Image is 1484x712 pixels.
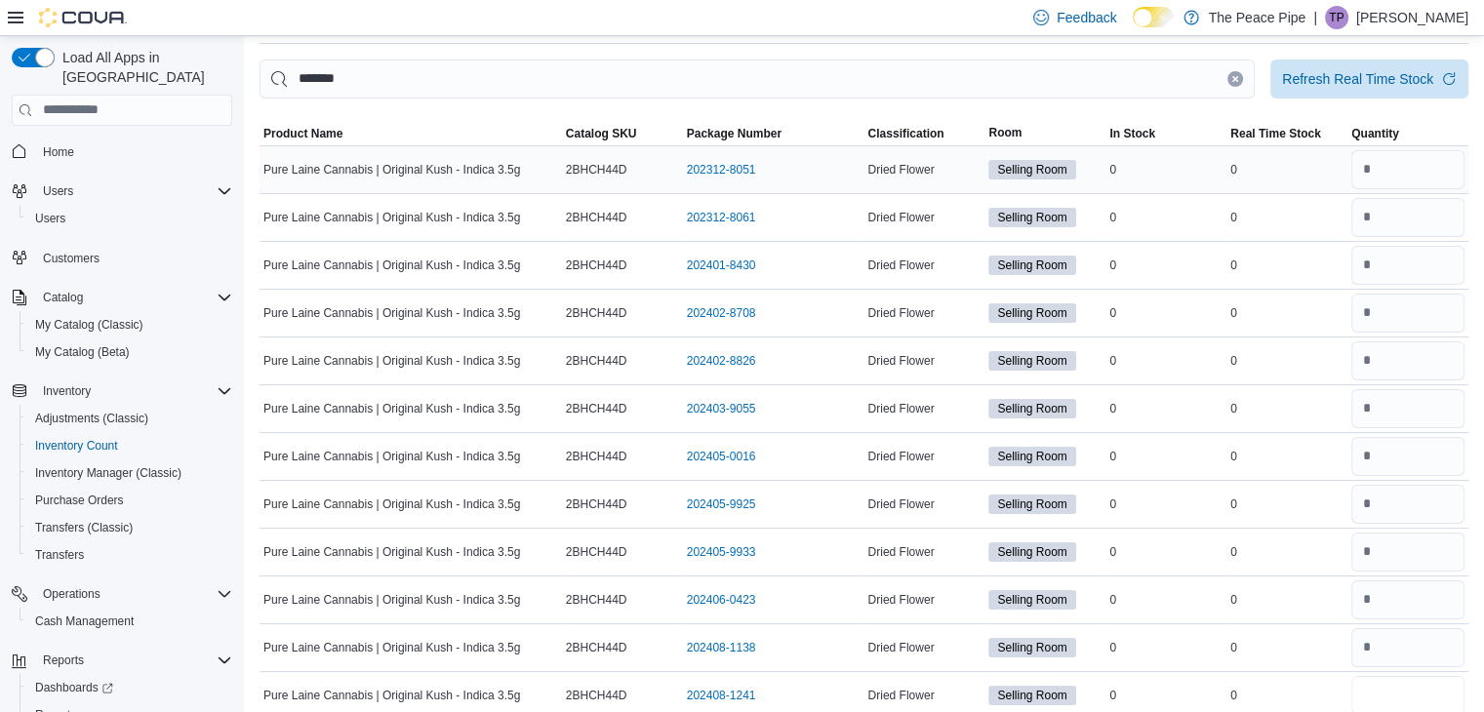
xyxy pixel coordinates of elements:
span: Pure Laine Cannabis | Original Kush - Indica 3.5g [263,688,520,703]
span: 2BHCH44D [566,257,627,273]
span: Dried Flower [867,449,934,464]
div: 0 [1105,540,1226,564]
span: Catalog [43,290,83,305]
button: Home [4,138,240,166]
button: Catalog [4,284,240,311]
button: Transfers (Classic) [20,514,240,541]
button: Catalog [35,286,91,309]
div: 0 [1105,301,1226,325]
span: Users [35,179,232,203]
span: Dried Flower [867,257,934,273]
button: My Catalog (Beta) [20,338,240,366]
span: Dried Flower [867,688,934,703]
span: 2BHCH44D [566,496,627,512]
span: Selling Room [997,639,1066,656]
span: Quantity [1351,126,1399,141]
span: Operations [35,582,232,606]
span: Inventory [43,383,91,399]
div: 0 [1105,397,1226,420]
a: Transfers (Classic) [27,516,140,539]
span: Selling Room [997,352,1066,370]
p: | [1313,6,1317,29]
button: Transfers [20,541,240,569]
span: Transfers [27,543,232,567]
span: 2BHCH44D [566,688,627,703]
span: Dried Flower [867,305,934,321]
span: 2BHCH44D [566,353,627,369]
button: Clear input [1227,71,1243,87]
span: Pure Laine Cannabis | Original Kush - Indica 3.5g [263,210,520,225]
div: 0 [1226,349,1347,373]
span: Pure Laine Cannabis | Original Kush - Indica 3.5g [263,353,520,369]
span: 2BHCH44D [566,449,627,464]
span: My Catalog (Beta) [27,340,232,364]
span: Pure Laine Cannabis | Original Kush - Indica 3.5g [263,401,520,416]
span: Selling Room [988,351,1075,371]
div: 0 [1226,588,1347,612]
img: Cova [39,8,127,27]
div: 0 [1226,158,1347,181]
a: 202312-8061 [687,210,756,225]
div: 0 [1105,588,1226,612]
a: Dashboards [27,676,121,699]
a: Purchase Orders [27,489,132,512]
a: 202402-8708 [687,305,756,321]
a: 202405-9933 [687,544,756,560]
div: 0 [1105,445,1226,468]
button: Reports [35,649,92,672]
button: My Catalog (Classic) [20,311,240,338]
div: 0 [1105,349,1226,373]
span: Dashboards [35,680,113,695]
button: Classification [863,122,984,145]
span: Load All Apps in [GEOGRAPHIC_DATA] [55,48,232,87]
span: Selling Room [988,686,1075,705]
div: 0 [1105,206,1226,229]
button: Package Number [683,122,864,145]
span: Adjustments (Classic) [27,407,232,430]
span: Dried Flower [867,401,934,416]
span: Pure Laine Cannabis | Original Kush - Indica 3.5g [263,544,520,560]
button: Real Time Stock [1226,122,1347,145]
span: Dried Flower [867,592,934,608]
span: 2BHCH44D [566,592,627,608]
span: Pure Laine Cannabis | Original Kush - Indica 3.5g [263,449,520,464]
span: Dried Flower [867,544,934,560]
span: Inventory Manager (Classic) [27,461,232,485]
input: Dark Mode [1133,7,1174,27]
span: Inventory Manager (Classic) [35,465,181,481]
span: Room [988,125,1022,140]
a: Inventory Manager (Classic) [27,461,189,485]
div: 0 [1226,684,1347,707]
a: Inventory Count [27,434,126,457]
a: My Catalog (Beta) [27,340,138,364]
span: Dashboards [27,676,232,699]
div: 0 [1105,684,1226,707]
div: 0 [1226,540,1347,564]
span: My Catalog (Classic) [27,313,232,336]
span: 2BHCH44D [566,210,627,225]
a: Transfers [27,543,92,567]
a: 202403-9055 [687,401,756,416]
span: Inventory Count [27,434,232,457]
span: Selling Room [997,161,1066,178]
span: Selling Room [997,687,1066,704]
span: Cash Management [35,613,134,629]
div: 0 [1105,158,1226,181]
button: Adjustments (Classic) [20,405,240,432]
a: Dashboards [20,674,240,701]
span: Customers [35,246,232,270]
a: 202401-8430 [687,257,756,273]
a: Adjustments (Classic) [27,407,156,430]
a: Home [35,140,82,164]
span: Selling Room [988,542,1075,562]
span: 2BHCH44D [566,640,627,655]
span: Pure Laine Cannabis | Original Kush - Indica 3.5g [263,592,520,608]
a: My Catalog (Classic) [27,313,151,336]
div: 0 [1226,445,1347,468]
span: 2BHCH44D [566,544,627,560]
span: Selling Room [988,590,1075,610]
span: Selling Room [997,495,1066,513]
span: In Stock [1109,126,1155,141]
span: Catalog SKU [566,126,637,141]
span: Home [43,144,74,160]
